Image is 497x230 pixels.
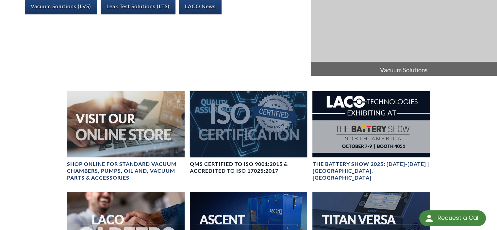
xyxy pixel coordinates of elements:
h4: The Battery Show 2025: [DATE]-[DATE] | [GEOGRAPHIC_DATA], [GEOGRAPHIC_DATA] [312,161,430,181]
a: The Battery Show 2025: Oct 7-9 | Detroit, MIThe Battery Show 2025: [DATE]-[DATE] | [GEOGRAPHIC_DA... [312,91,430,181]
h4: QMS CERTIFIED to ISO 9001:2015 & Accredited to ISO 17025:2017 [190,161,307,174]
span: Vacuum Solutions [311,62,497,78]
div: Request a Call [419,210,486,226]
h4: SHOP ONLINE FOR STANDARD VACUUM CHAMBERS, PUMPS, OIL AND, VACUUM PARTS & ACCESSORIES [67,161,185,181]
div: Request a Call [437,210,479,225]
a: ISO Certification headerQMS CERTIFIED to ISO 9001:2015 & Accredited to ISO 17025:2017 [190,91,307,174]
img: round button [424,213,434,223]
a: Visit Our Online Store headerSHOP ONLINE FOR STANDARD VACUUM CHAMBERS, PUMPS, OIL AND, VACUUM PAR... [67,91,185,181]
